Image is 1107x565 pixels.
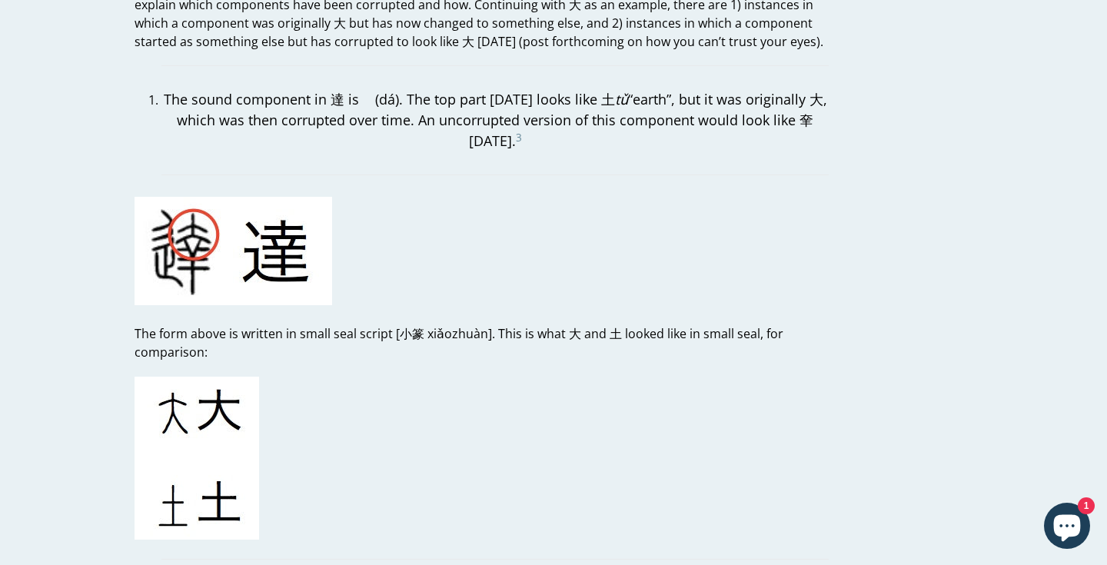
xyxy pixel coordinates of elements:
[1039,503,1095,553] inbox-online-store-chat: Shopify online store chat
[516,131,522,145] sup: 3
[615,90,628,108] em: tǔ
[161,89,829,151] p: The sound component in 達 is 𦍒 (dá). The top part [DATE] looks like 土 “earth”, but it was original...
[516,131,522,151] a: 3
[135,324,829,361] p: The form above is written in small seal script [小篆 xiǎozhuàn]. This is what 大 and 土 looked like i...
